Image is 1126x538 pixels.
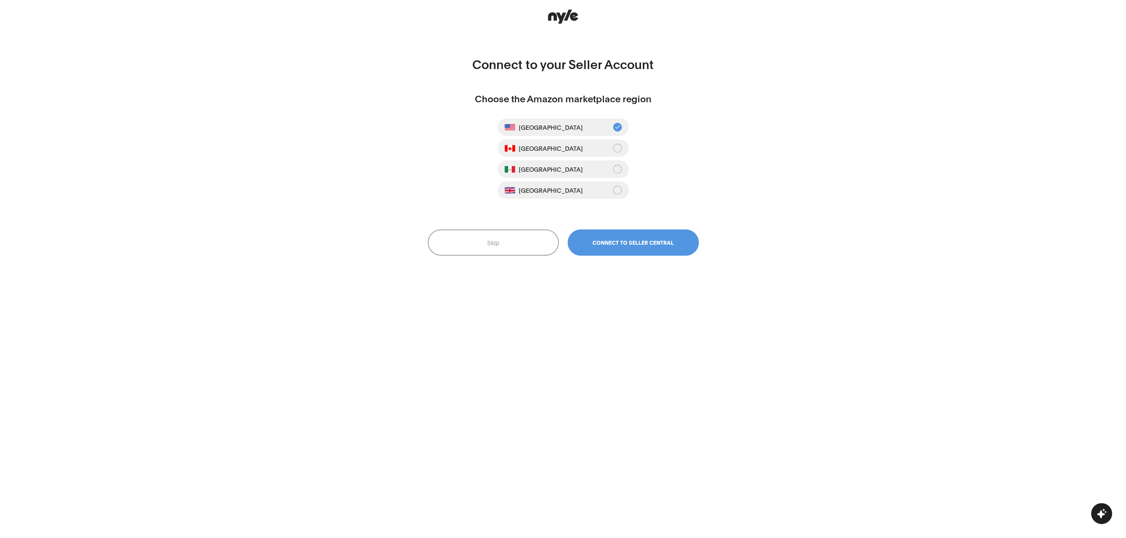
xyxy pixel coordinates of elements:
button: [GEOGRAPHIC_DATA] [498,160,629,178]
span: [GEOGRAPHIC_DATA] [519,122,583,132]
h1: Connect to your Seller Account [472,54,654,73]
button: [GEOGRAPHIC_DATA] [498,139,629,157]
button: Skip [428,229,559,256]
button: [GEOGRAPHIC_DATA] [498,118,629,136]
span: [GEOGRAPHIC_DATA] [519,143,583,153]
button: [GEOGRAPHIC_DATA] [498,181,629,199]
h2: Choose the Amazon marketplace region [475,91,652,105]
button: Connect to Seller Central [568,229,699,256]
span: [GEOGRAPHIC_DATA] [519,185,583,195]
span: Connect to Seller Central [593,239,674,246]
span: [GEOGRAPHIC_DATA] [519,164,583,174]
